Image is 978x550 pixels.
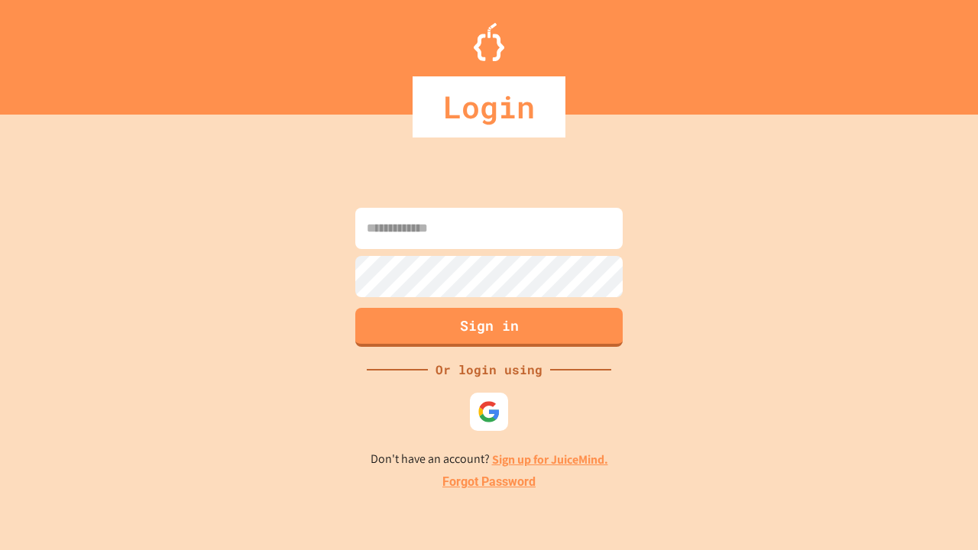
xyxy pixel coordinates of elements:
[428,361,550,379] div: Or login using
[355,308,623,347] button: Sign in
[474,23,504,61] img: Logo.svg
[413,76,565,137] div: Login
[492,451,608,467] a: Sign up for JuiceMind.
[442,473,536,491] a: Forgot Password
[371,450,608,469] p: Don't have an account?
[478,400,500,423] img: google-icon.svg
